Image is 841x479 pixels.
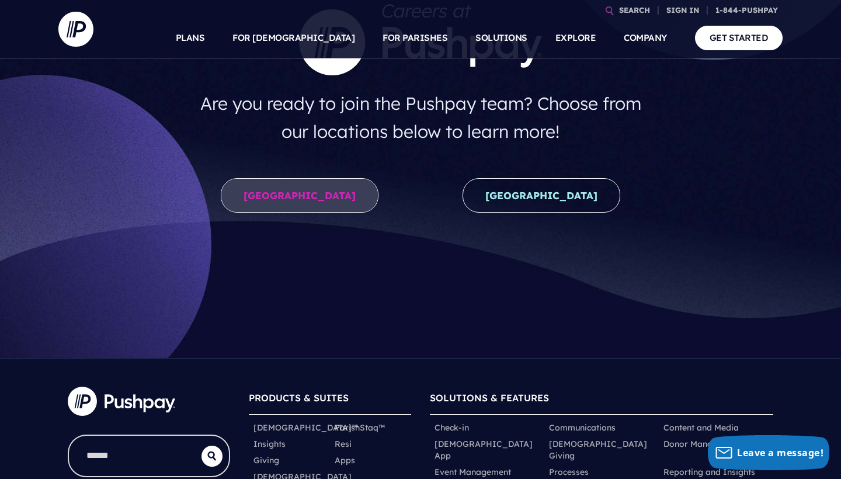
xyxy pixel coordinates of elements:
[624,18,667,58] a: COMPANY
[475,18,527,58] a: SOLUTIONS
[663,438,742,450] a: Donor Management
[663,422,739,433] a: Content and Media
[549,466,589,478] a: Processes
[555,18,596,58] a: EXPLORE
[708,435,829,470] button: Leave a message!
[221,178,378,213] a: [GEOGRAPHIC_DATA]
[435,466,511,478] a: Event Management
[253,438,286,450] a: Insights
[335,422,385,433] a: ParishStaq™
[249,387,411,414] h6: PRODUCTS & SUITES
[549,438,654,461] a: [DEMOGRAPHIC_DATA] Giving
[435,438,540,461] a: [DEMOGRAPHIC_DATA] App
[189,85,653,150] h4: Are you ready to join the Pushpay team? Choose from our locations below to learn more!
[383,18,447,58] a: FOR PARISHES
[463,178,620,213] a: [GEOGRAPHIC_DATA]
[335,454,355,466] a: Apps
[695,26,783,50] a: GET STARTED
[253,422,358,433] a: [DEMOGRAPHIC_DATA]™
[232,18,355,58] a: FOR [DEMOGRAPHIC_DATA]
[430,387,773,414] h6: SOLUTIONS & FEATURES
[435,422,469,433] a: Check-in
[335,438,352,450] a: Resi
[663,466,755,478] a: Reporting and Insights
[737,446,823,459] span: Leave a message!
[176,18,205,58] a: PLANS
[549,422,616,433] a: Communications
[253,454,279,466] a: Giving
